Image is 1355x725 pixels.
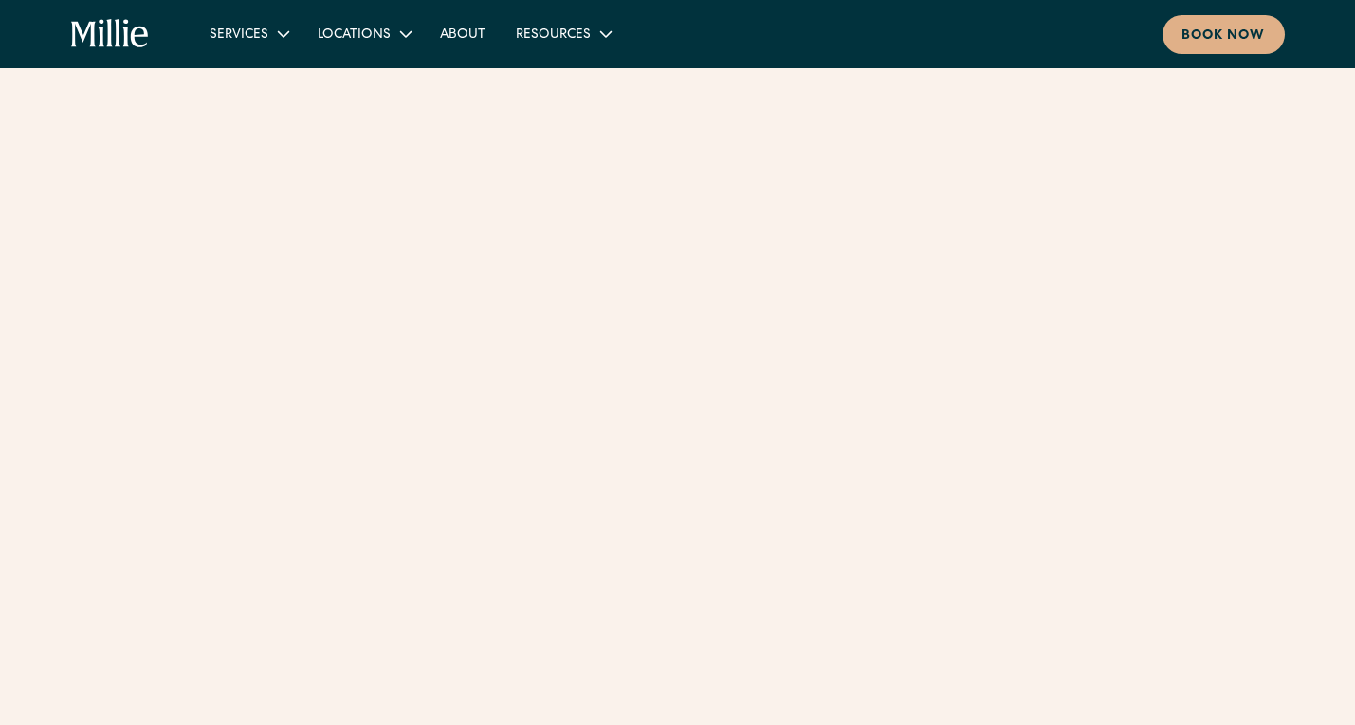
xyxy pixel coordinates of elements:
[318,26,391,45] div: Locations
[1163,15,1285,54] a: Book now
[501,18,625,49] div: Resources
[302,18,425,49] div: Locations
[210,26,268,45] div: Services
[1181,27,1266,46] div: Book now
[516,26,591,45] div: Resources
[71,19,150,49] a: home
[194,18,302,49] div: Services
[425,18,501,49] a: About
